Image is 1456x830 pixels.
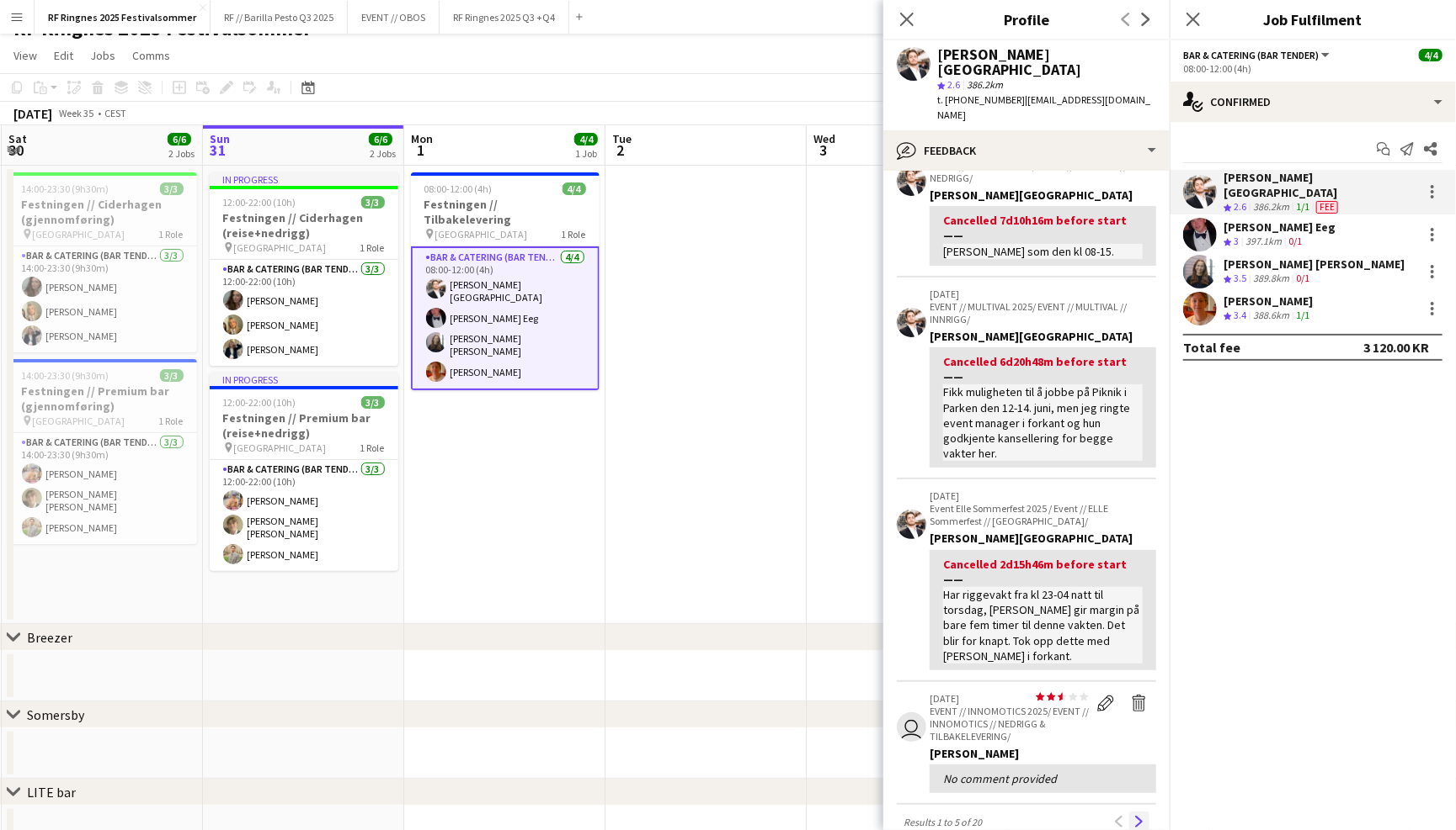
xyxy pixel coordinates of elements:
p: EVENT // MULTIVAL 2025/ EVENT // MULTIVAL // NEDRIGG/ [930,159,1156,184]
h3: Festningen // Premium bar (reise+nedrigg) [210,410,398,441]
div: Feedback [883,130,1170,171]
app-card-role: Bar & Catering (Bar Tender)4/408:00-12:00 (4h)[PERSON_NAME][GEOGRAPHIC_DATA][PERSON_NAME] Eeg[PER... [411,246,600,390]
p: [DATE] [930,692,1089,705]
app-card-role: Bar & Catering (Bar Tender)3/314:00-23:30 (9h30m)[PERSON_NAME][PERSON_NAME] [PERSON_NAME][PERSON_... [8,433,197,544]
div: In progress [210,373,398,386]
div: LITE bar [27,784,76,801]
span: 1 [408,140,433,160]
span: t. [PHONE_NUMBER] [937,93,1025,106]
span: | [EMAIL_ADDRESS][DOMAIN_NAME] [937,93,1150,121]
p: EVENT // MULTIVAL 2025/ EVENT // MULTIVAL // INNRIGG/ [930,300,1156,325]
span: 3/3 [361,396,385,409]
h3: Festningen // Tilbakelevering [411,197,600,227]
app-card-role: Bar & Catering (Bar Tender)3/314:00-23:30 (9h30m)[PERSON_NAME][PERSON_NAME][PERSON_NAME] [8,246,197,352]
div: [PERSON_NAME] Eeg [1224,219,1336,235]
p: EVENT // INNOMOTICS 2025/ EVENT // INNOMOTICS // NEDRIGG & TILBAKELEVERING/ [930,705,1089,743]
span: 3 [811,140,835,160]
span: 1 Role [360,441,385,454]
div: [PERSON_NAME][GEOGRAPHIC_DATA] [937,47,1156,77]
span: Edit [54,48,73,63]
span: 4/4 [574,133,598,145]
span: Fee [1316,201,1338,214]
h3: Profile [883,8,1170,30]
div: 2 Jobs [168,147,195,160]
span: 3 [1234,235,1239,247]
span: [GEOGRAPHIC_DATA] [33,228,125,241]
span: 3/3 [361,196,385,209]
a: Jobs [83,45,122,66]
span: Results 1 to 5 of 20 [897,816,989,828]
div: 08:00-12:00 (4h) [1183,62,1443,75]
span: [GEOGRAPHIC_DATA] [234,241,327,254]
span: 08:00-12:00 (4h) [424,182,493,195]
app-job-card: In progress12:00-22:00 (10h)3/3Festningen // Ciderhagen (reise+nedrigg) [GEOGRAPHIC_DATA]1 RoleBa... [210,172,398,366]
div: CEST [104,107,126,119]
app-job-card: 14:00-23:30 (9h30m)3/3Festningen // Ciderhagen (gjennomføring) [GEOGRAPHIC_DATA]1 RoleBar & Cater... [8,172,197,352]
app-job-card: 08:00-12:00 (4h)4/4Festningen // Tilbakelevering [GEOGRAPHIC_DATA]1 RoleBar & Catering (Bar Tende... [411,172,600,390]
div: 389.8km [1250,272,1293,286]
div: [DATE] [13,105,52,122]
h3: Festningen // Premium bar (gjennomføring) [8,383,197,414]
div: Cancelled 6d20h48m before start [943,354,1143,384]
a: Edit [47,45,80,66]
button: EVENT // OBOS [348,1,440,34]
span: Jobs [90,48,115,63]
span: 12:00-22:00 (10h) [223,196,296,209]
a: View [7,45,44,66]
span: 3.4 [1234,309,1246,321]
span: 1 Role [360,241,385,254]
app-job-card: In progress12:00-22:00 (10h)3/3Festningen // Premium bar (reise+nedrigg) [GEOGRAPHIC_DATA]1 RoleB... [210,373,398,571]
span: 386.2km [963,78,1006,91]
span: Wed [813,131,835,146]
div: Har riggevakt fra kl 23-04 natt til torsdag, [PERSON_NAME] gir margin på bare fem timer til denne... [943,587,1143,663]
span: Tue [612,131,632,146]
app-skills-label: 1/1 [1296,200,1309,213]
span: 31 [207,140,230,160]
div: 386.2km [1250,200,1293,214]
div: [PERSON_NAME] [930,746,1156,761]
a: Comms [125,45,177,66]
span: 3/3 [160,369,184,382]
span: 30 [6,140,27,160]
div: [PERSON_NAME][GEOGRAPHIC_DATA] [930,188,1156,203]
span: Bar & Catering (Bar Tender) [1183,49,1319,61]
app-job-card: 14:00-23:30 (9h30m)3/3Festningen // Premium bar (gjennomføring) [GEOGRAPHIC_DATA]1 RoleBar & Cate... [8,359,197,544]
app-skills-label: 0/1 [1288,235,1302,247]
span: 14:00-23:30 (9h30m) [22,182,109,195]
h3: Job Fulfilment [1170,8,1456,30]
h3: Festningen // Ciderhagen (reise+nedrigg) [210,210,398,241]
span: Sun [210,131,230,146]
span: 12:00-22:00 (10h) [223,396,296,409]
div: No comment provided [943,771,1143,786]
div: [PERSON_NAME][GEOGRAPHIC_DATA] [1224,170,1416,200]
app-skills-label: 0/1 [1296,272,1309,284]
div: [PERSON_NAME] [PERSON_NAME] [1224,256,1405,272]
div: 388.6km [1250,309,1293,323]
button: RF // Barilla Pesto Q3 2025 [211,1,348,34]
div: Fikk muligheten til å jobbe på Piknik i Parken den 12-14. juni, men jeg ringte event manager i fo... [943,384,1143,461]
div: [PERSON_NAME][GEOGRAPHIC_DATA] [930,531,1156,546]
div: Confirmed [1170,82,1456,122]
div: Cancelled 7d10h16m before start [943,213,1143,243]
span: 1 Role [159,415,184,427]
p: Event Elle Sommerfest 2025 / Event // ELLE Sommerfest // [GEOGRAPHIC_DATA]/ [930,502,1156,527]
div: [PERSON_NAME] som den kl 08-15. [943,244,1143,259]
span: Mon [411,131,433,146]
button: Bar & Catering (Bar Tender) [1183,49,1332,61]
p: [DATE] [930,288,1156,300]
span: 2.6 [947,78,960,91]
div: [PERSON_NAME] [1224,293,1313,309]
span: [GEOGRAPHIC_DATA] [435,228,528,241]
span: 4/4 [1419,49,1443,61]
div: Total fee [1183,339,1240,356]
p: [DATE] [930,489,1156,502]
span: Week 35 [56,107,98,119]
span: 2.6 [1234,200,1246,213]
span: [GEOGRAPHIC_DATA] [234,441,327,454]
div: Crew has different fees then in role [1313,200,1341,214]
div: In progress [210,172,398,186]
span: 4/4 [563,182,586,195]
